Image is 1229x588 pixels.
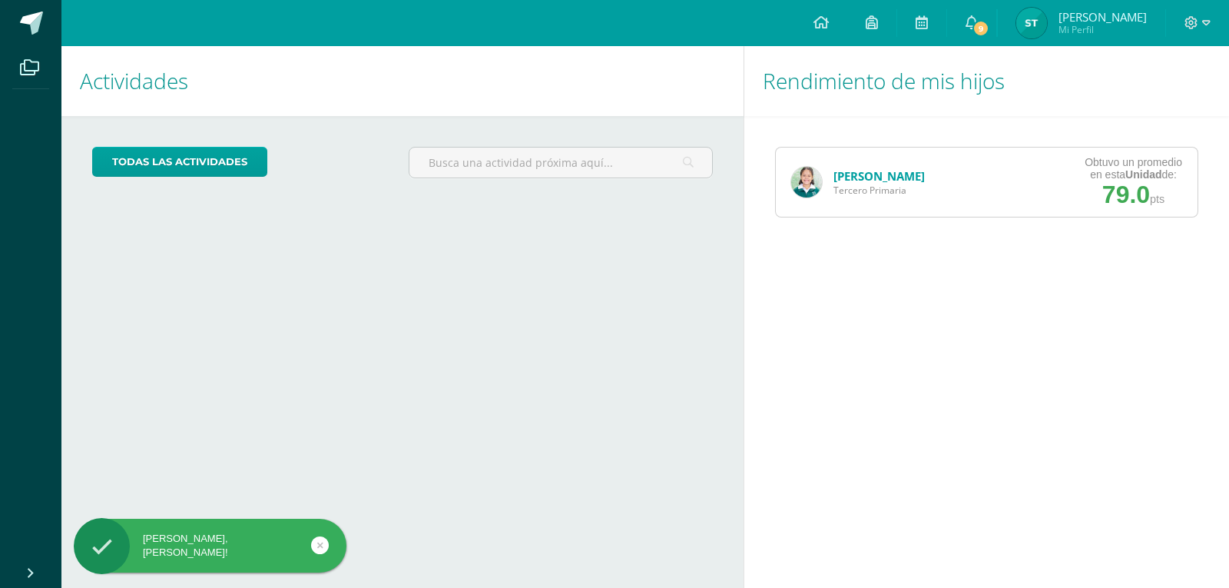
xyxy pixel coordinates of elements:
[1058,9,1147,25] span: [PERSON_NAME]
[1058,23,1147,36] span: Mi Perfil
[1125,168,1161,181] strong: Unidad
[80,46,725,116] h1: Actividades
[1102,181,1150,208] span: 79.0
[74,532,346,560] div: [PERSON_NAME], [PERSON_NAME]!
[92,147,267,177] a: todas las Actividades
[833,184,925,197] span: Tercero Primaria
[1150,193,1164,205] span: pts
[791,167,822,198] img: f94a8731501dbe33f7f3083663e48ce4.png
[763,46,1211,116] h1: Rendimiento de mis hijos
[1016,8,1047,38] img: 5eb0341ce2803838f8db349dfaef631f.png
[833,168,925,184] a: [PERSON_NAME]
[972,20,989,37] span: 9
[1085,156,1182,181] div: Obtuvo un promedio en esta de:
[409,148,712,178] input: Busca una actividad próxima aquí...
